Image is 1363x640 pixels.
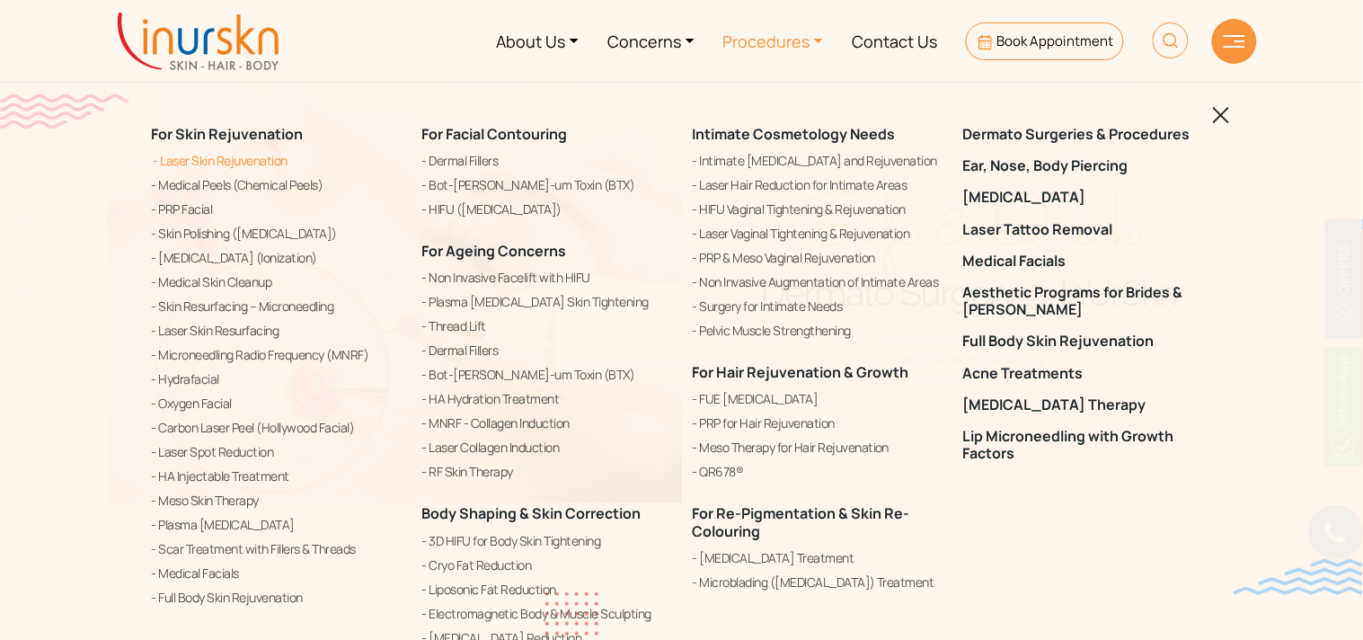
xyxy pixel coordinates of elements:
[422,124,568,144] a: For Facial Contouring
[693,320,942,342] a: Pelvic Muscle Strengthening
[152,393,401,414] a: Oxygen Facial
[422,199,671,220] a: HIFU ([MEDICAL_DATA])
[963,333,1212,350] a: Full Body Skin Rejuvenation
[422,364,671,386] a: Bot-[PERSON_NAME]-um Toxin (BTX)
[693,247,942,269] a: PRP & Meso Vaginal Rejuvenation
[422,174,671,196] a: Bot-[PERSON_NAME]-um Toxin (BTX)
[422,150,671,172] a: Dermal Fillers
[152,344,401,366] a: Microneedling Radio Frequency (MNRF)
[152,417,401,439] a: Carbon Laser Peel (Hollywood Facial)
[963,253,1212,270] a: Medical Facials
[693,124,896,144] a: Intimate Cosmetology Needs
[422,530,671,552] a: 3D HIFU for Body Skin Tightening
[693,174,942,196] a: Laser Hair Reduction for Intimate Areas
[963,396,1212,413] a: [MEDICAL_DATA] Therapy
[837,7,951,75] a: Contact Us
[1213,107,1230,124] img: blackclosed
[693,223,942,244] a: Laser Vaginal Tightening & Rejuvenation
[963,126,1212,143] a: Dermato Surgeries & Procedures
[1234,559,1363,595] img: bluewave
[709,7,838,75] a: Procedures
[152,369,401,390] a: Hydrafacial
[693,150,942,172] a: Intimate [MEDICAL_DATA] and Rejuvenation
[422,503,642,523] a: Body Shaping & Skin Correction
[422,413,671,434] a: MNRF - Collagen Induction
[422,603,671,625] a: Electromagnetic Body & Muscle Sculpting
[422,316,671,337] a: Thread Lift
[963,428,1212,462] a: Lip Microneedling with Growth Factors
[152,199,401,220] a: PRP Facial
[152,150,401,172] a: Laser Skin Rejuvenation
[1153,22,1189,58] img: HeaderSearch
[422,461,671,483] a: RF Skin Therapy
[693,461,942,483] a: QR678®
[422,388,671,410] a: HA Hydration Treatment
[152,174,401,196] a: Medical Peels (Chemical Peels)
[152,441,401,463] a: Laser Spot Reduction
[1224,35,1245,48] img: hamLine.svg
[693,437,942,458] a: Meso Therapy for Hair Rejuvenation
[593,7,709,75] a: Concerns
[997,31,1114,50] span: Book Appointment
[152,296,401,317] a: Skin Resurfacing – Microneedling
[118,13,279,70] img: inurskn-logo
[482,7,594,75] a: About Us
[152,271,401,293] a: Medical Skin Cleanup
[422,579,671,600] a: Liposonic Fat Reduction
[152,247,401,269] a: [MEDICAL_DATA] (Ionization)
[693,271,942,293] a: Non Invasive Augmentation of Intimate Areas
[422,555,671,576] a: Cryo Fat Reduction
[152,466,401,487] a: HA Injectable Treatment
[152,490,401,511] a: Meso Skin Therapy
[422,241,567,261] a: For Ageing Concerns
[152,124,304,144] a: For Skin Rejuvenation
[963,221,1212,238] a: Laser Tattoo Removal
[963,284,1212,318] a: Aesthetic Programs for Brides & [PERSON_NAME]
[693,362,909,382] a: For Hair Rejuvenation & Growth
[963,189,1212,206] a: [MEDICAL_DATA]
[422,340,671,361] a: Dermal Fillers
[152,538,401,560] a: Scar Treatment with Fillers & Threads
[422,267,671,289] a: Non Invasive Facelift with HIFU
[693,199,942,220] a: HIFU Vaginal Tightening & Rejuvenation
[152,563,401,584] a: Medical Facials
[152,320,401,342] a: Laser Skin Resurfacing
[152,223,401,244] a: Skin Polishing ([MEDICAL_DATA])
[152,587,401,609] a: Full Body Skin Rejuvenation
[693,413,942,434] a: PRP for Hair Rejuvenation
[966,22,1123,60] a: Book Appointment
[422,291,671,313] a: Plasma [MEDICAL_DATA] Skin Tightening
[693,503,910,540] a: For Re-Pigmentation & Skin Re-Colouring
[152,514,401,536] a: Plasma [MEDICAL_DATA]
[422,437,671,458] a: Laser Collagen Induction
[693,547,942,569] a: [MEDICAL_DATA] Treatment
[963,365,1212,382] a: Acne Treatments
[963,157,1212,174] a: Ear, Nose, Body Piercing
[693,572,942,593] a: Microblading ([MEDICAL_DATA]) Treatment
[693,388,942,410] a: FUE [MEDICAL_DATA]
[693,296,942,317] a: Surgery for Intimate Needs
